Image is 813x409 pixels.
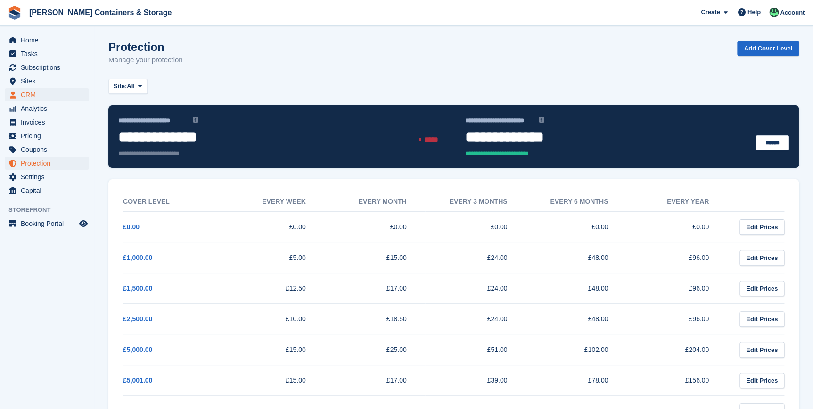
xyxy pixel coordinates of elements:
[627,212,728,242] td: £0.00
[627,273,728,304] td: £96.00
[5,33,89,47] a: menu
[108,79,148,94] button: Site: All
[325,212,426,242] td: £0.00
[425,192,526,212] th: Every 3 months
[739,311,784,327] a: Edit Prices
[123,223,140,231] a: £0.00
[21,33,77,47] span: Home
[5,129,89,142] a: menu
[21,116,77,129] span: Invoices
[325,273,426,304] td: £17.00
[224,304,325,334] td: £10.00
[21,129,77,142] span: Pricing
[21,88,77,101] span: CRM
[224,334,325,365] td: £15.00
[747,8,761,17] span: Help
[108,55,183,66] p: Manage your protection
[123,192,224,212] th: Cover Level
[739,373,784,388] a: Edit Prices
[526,273,627,304] td: £48.00
[25,5,175,20] a: [PERSON_NAME] Containers & Storage
[739,281,784,296] a: Edit Prices
[627,304,728,334] td: £96.00
[21,61,77,74] span: Subscriptions
[5,61,89,74] a: menu
[21,217,77,230] span: Booking Portal
[108,41,183,53] h1: Protection
[5,102,89,115] a: menu
[5,217,89,230] a: menu
[325,192,426,212] th: Every month
[224,192,325,212] th: Every week
[526,212,627,242] td: £0.00
[5,170,89,184] a: menu
[737,41,799,56] a: Add Cover Level
[526,334,627,365] td: £102.00
[123,346,152,353] a: £5,000.00
[5,184,89,197] a: menu
[425,365,526,396] td: £39.00
[5,116,89,129] a: menu
[526,365,627,396] td: £78.00
[627,365,728,396] td: £156.00
[123,254,152,261] a: £1,000.00
[5,157,89,170] a: menu
[780,8,805,17] span: Account
[78,218,89,229] a: Preview store
[123,284,152,292] a: £1,500.00
[224,365,325,396] td: £15.00
[325,242,426,273] td: £15.00
[21,143,77,156] span: Coupons
[526,242,627,273] td: £48.00
[193,117,198,123] img: icon-info-grey-7440780725fd019a000dd9b08b2336e03edf1995a4989e88bcd33f0948082b44.svg
[21,75,77,88] span: Sites
[21,184,77,197] span: Capital
[425,304,526,334] td: £24.00
[127,82,135,91] span: All
[114,82,127,91] span: Site:
[123,376,152,384] a: £5,001.00
[526,304,627,334] td: £48.00
[325,334,426,365] td: £25.00
[224,242,325,273] td: £5.00
[5,143,89,156] a: menu
[627,334,728,365] td: £204.00
[739,219,784,235] a: Edit Prices
[425,212,526,242] td: £0.00
[224,212,325,242] td: £0.00
[21,170,77,184] span: Settings
[224,273,325,304] td: £12.50
[425,273,526,304] td: £24.00
[21,102,77,115] span: Analytics
[701,8,720,17] span: Create
[8,205,94,215] span: Storefront
[739,250,784,266] a: Edit Prices
[627,192,728,212] th: Every year
[627,242,728,273] td: £96.00
[5,88,89,101] a: menu
[8,6,22,20] img: stora-icon-8386f47178a22dfd0bd8f6a31ec36ba5ce8667c1dd55bd0f319d3a0aa187defe.svg
[123,315,152,323] a: £2,500.00
[21,157,77,170] span: Protection
[21,47,77,60] span: Tasks
[325,365,426,396] td: £17.00
[739,342,784,358] a: Edit Prices
[769,8,779,17] img: Arjun Preetham
[526,192,627,212] th: Every 6 months
[425,334,526,365] td: £51.00
[425,242,526,273] td: £24.00
[5,75,89,88] a: menu
[5,47,89,60] a: menu
[539,117,544,123] img: icon-info-grey-7440780725fd019a000dd9b08b2336e03edf1995a4989e88bcd33f0948082b44.svg
[325,304,426,334] td: £18.50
